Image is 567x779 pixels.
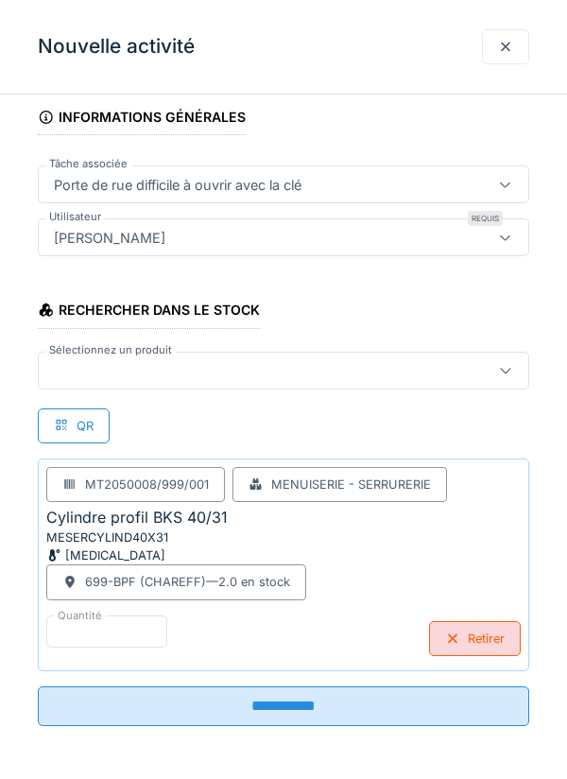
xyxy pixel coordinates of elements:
[38,408,110,443] div: QR
[429,621,521,656] div: Retirer
[46,174,309,195] div: Porte de rue difficile à ouvrir avec la clé
[45,156,131,172] label: Tâche associée
[38,103,246,135] div: Informations générales
[46,546,273,564] div: [MEDICAL_DATA]
[85,573,290,591] div: 699-BPF (CHAREFF) — 2.0 en stock
[45,342,176,358] label: Sélectionnez un produit
[38,296,260,328] div: Rechercher dans le stock
[468,211,503,226] div: Requis
[46,506,228,528] div: Cylindre profil BKS 40/31
[46,528,273,546] div: MESERCYLIND40X31
[271,476,431,493] div: Menuiserie - Serrurerie
[85,476,209,493] div: MT2050008/999/001
[54,608,106,624] label: Quantité
[46,227,173,248] div: [PERSON_NAME]
[45,209,105,225] label: Utilisateur
[38,35,195,59] h3: Nouvelle activité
